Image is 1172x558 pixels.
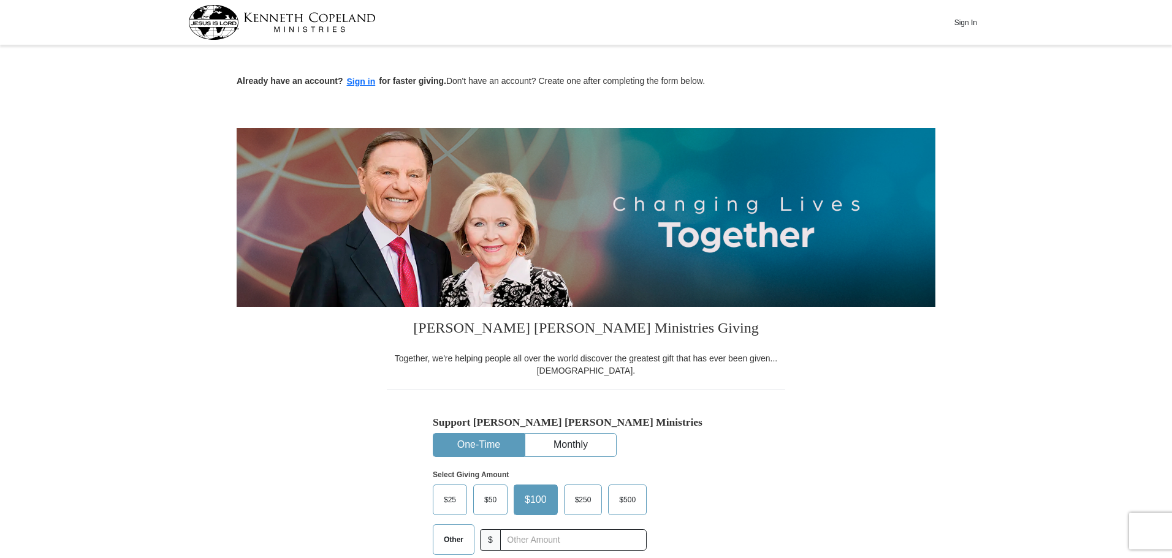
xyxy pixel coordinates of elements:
[343,75,379,89] button: Sign in
[433,470,509,479] strong: Select Giving Amount
[237,76,446,86] strong: Already have an account? for faster giving.
[613,491,642,509] span: $500
[387,352,785,377] div: Together, we're helping people all over the world discover the greatest gift that has ever been g...
[500,529,647,551] input: Other Amount
[438,530,470,549] span: Other
[433,416,739,429] h5: Support [PERSON_NAME] [PERSON_NAME] Ministries
[433,434,524,456] button: One-Time
[947,13,984,32] button: Sign In
[478,491,503,509] span: $50
[569,491,598,509] span: $250
[525,434,616,456] button: Monthly
[237,75,935,89] p: Don't have an account? Create one after completing the form below.
[387,307,785,352] h3: [PERSON_NAME] [PERSON_NAME] Ministries Giving
[519,491,553,509] span: $100
[438,491,462,509] span: $25
[480,529,501,551] span: $
[188,5,376,40] img: kcm-header-logo.svg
